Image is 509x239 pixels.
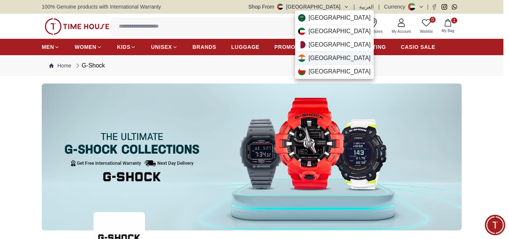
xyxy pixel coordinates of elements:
img: Oman [298,68,306,75]
span: [GEOGRAPHIC_DATA] [309,67,371,76]
div: Chat Widget [485,215,505,235]
img: Qatar [298,41,306,48]
img: Kuwait [298,28,306,35]
span: [GEOGRAPHIC_DATA] [309,27,371,36]
img: Saudi Arabia [298,14,306,22]
span: [GEOGRAPHIC_DATA] [309,54,371,63]
span: [GEOGRAPHIC_DATA] [309,13,371,22]
img: India [298,54,306,62]
span: [GEOGRAPHIC_DATA] [309,40,371,49]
